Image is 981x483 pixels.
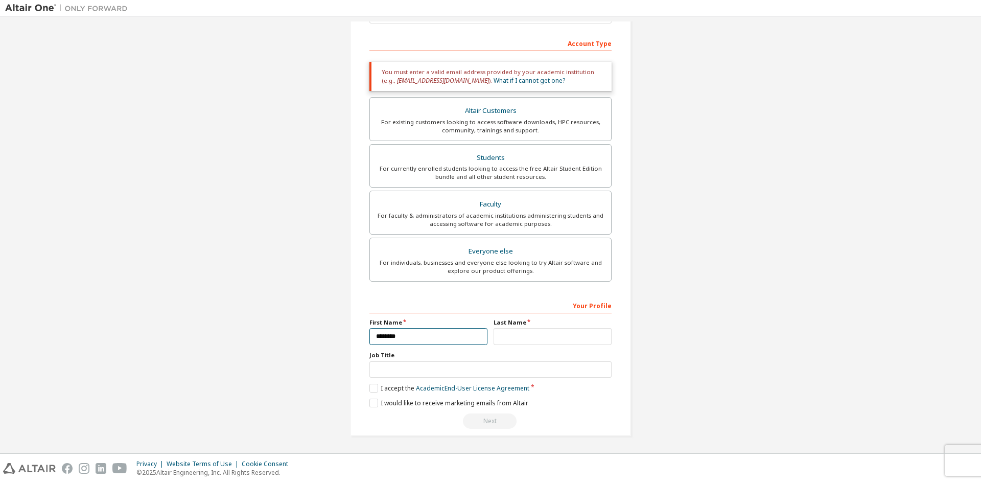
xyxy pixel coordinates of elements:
[376,244,605,259] div: Everyone else
[96,463,106,474] img: linkedin.svg
[494,76,565,85] a: What if I cannot get one?
[376,165,605,181] div: For currently enrolled students looking to access the free Altair Student Edition bundle and all ...
[369,351,612,359] label: Job Title
[369,35,612,51] div: Account Type
[242,460,294,468] div: Cookie Consent
[62,463,73,474] img: facebook.svg
[369,399,528,407] label: I would like to receive marketing emails from Altair
[136,468,294,477] p: © 2025 Altair Engineering, Inc. All Rights Reserved.
[112,463,127,474] img: youtube.svg
[376,212,605,228] div: For faculty & administrators of academic institutions administering students and accessing softwa...
[376,104,605,118] div: Altair Customers
[79,463,89,474] img: instagram.svg
[369,384,529,393] label: I accept the
[494,318,612,327] label: Last Name
[369,62,612,91] div: You must enter a valid email address provided by your academic institution (e.g., ).
[136,460,167,468] div: Privacy
[376,118,605,134] div: For existing customers looking to access software downloads, HPC resources, community, trainings ...
[376,197,605,212] div: Faculty
[416,384,529,393] a: Academic End-User License Agreement
[167,460,242,468] div: Website Terms of Use
[3,463,56,474] img: altair_logo.svg
[369,297,612,313] div: Your Profile
[397,76,489,85] span: [EMAIL_ADDRESS][DOMAIN_NAME]
[369,413,612,429] div: You need to provide your academic email
[5,3,133,13] img: Altair One
[376,259,605,275] div: For individuals, businesses and everyone else looking to try Altair software and explore our prod...
[369,318,487,327] label: First Name
[376,151,605,165] div: Students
